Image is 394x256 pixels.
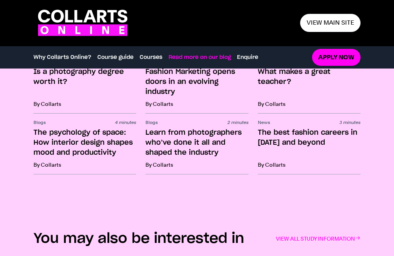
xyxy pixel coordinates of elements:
[276,233,361,244] a: VIEW ALL STUDY INFORMATION
[33,161,136,169] p: By Collarts
[145,120,158,125] span: Blogs
[145,67,248,97] h3: Fashion Marketing opens doors in an evolving industry
[115,120,136,125] span: 4 minutes
[237,53,258,62] a: Enquire
[258,53,361,114] a: Blogs 4 minutes What makes a great teacher? By Collarts
[33,53,136,114] a: Blogs 5 minutes Is a photography degree worth it? By Collarts
[227,120,249,125] span: 2 minutes
[33,53,91,62] a: Why Collarts Online?
[145,128,248,158] h3: Learn from photographers who’ve done it all and shaped the industry
[258,120,270,125] span: News
[258,114,361,175] a: News 3 minutes The best fashion careers in [DATE] and beyond By Collarts
[312,49,361,66] a: Apply now
[339,120,361,125] span: 3 minutes
[33,230,244,247] h2: You may also be interested in
[300,14,361,32] a: View main site
[258,128,361,158] h3: The best fashion careers in [DATE] and beyond
[145,100,248,108] p: By Collarts
[145,161,248,169] p: By Collarts
[258,67,361,97] h3: What makes a great teacher?
[33,120,46,125] span: Blogs
[33,128,136,158] h3: The psychology of space: How interior design shapes mood and productivity
[169,53,231,62] a: Read more on our blog
[258,161,361,169] p: By Collarts
[33,100,136,108] p: By Collarts
[33,114,136,175] a: Blogs 4 minutes The psychology of space: How interior design shapes mood and productivity By Coll...
[97,53,134,62] a: Course guide
[258,100,361,108] p: By Collarts
[145,53,248,114] a: Blogs 3 minutes Fashion Marketing opens doors in an evolving industry By Collarts
[140,53,162,62] a: Courses
[33,67,136,97] h3: Is a photography degree worth it?
[145,114,248,175] a: Blogs 2 minutes Learn from photographers who’ve done it all and shaped the industry By Collarts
